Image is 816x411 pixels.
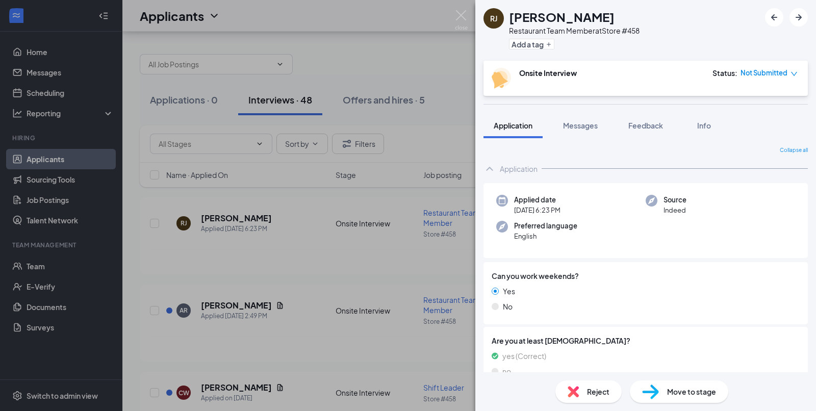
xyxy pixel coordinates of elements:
[563,121,598,130] span: Messages
[502,350,546,362] span: yes (Correct)
[780,146,808,155] span: Collapse all
[765,8,783,27] button: ArrowLeftNew
[502,366,511,377] span: no
[519,68,577,78] b: Onsite Interview
[667,386,716,397] span: Move to stage
[492,335,800,346] span: Are you at least [DEMOGRAPHIC_DATA]?
[514,231,577,241] span: English
[768,11,780,23] svg: ArrowLeftNew
[503,286,515,297] span: Yes
[741,68,787,78] span: Not Submitted
[789,8,808,27] button: ArrowRight
[509,39,554,49] button: PlusAdd a tag
[546,41,552,47] svg: Plus
[494,121,532,130] span: Application
[514,221,577,231] span: Preferred language
[514,205,560,215] span: [DATE] 6:23 PM
[664,205,686,215] span: Indeed
[697,121,711,130] span: Info
[664,195,686,205] span: Source
[509,25,640,36] div: Restaurant Team Member at Store #458
[509,8,615,25] h1: [PERSON_NAME]
[628,121,663,130] span: Feedback
[790,70,798,78] span: down
[483,163,496,175] svg: ChevronUp
[492,270,579,281] span: Can you work weekends?
[514,195,560,205] span: Applied date
[587,386,609,397] span: Reject
[793,11,805,23] svg: ArrowRight
[781,376,806,401] iframe: Intercom live chat
[500,164,538,174] div: Application
[712,68,737,78] div: Status :
[490,13,497,23] div: RJ
[503,301,513,312] span: No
